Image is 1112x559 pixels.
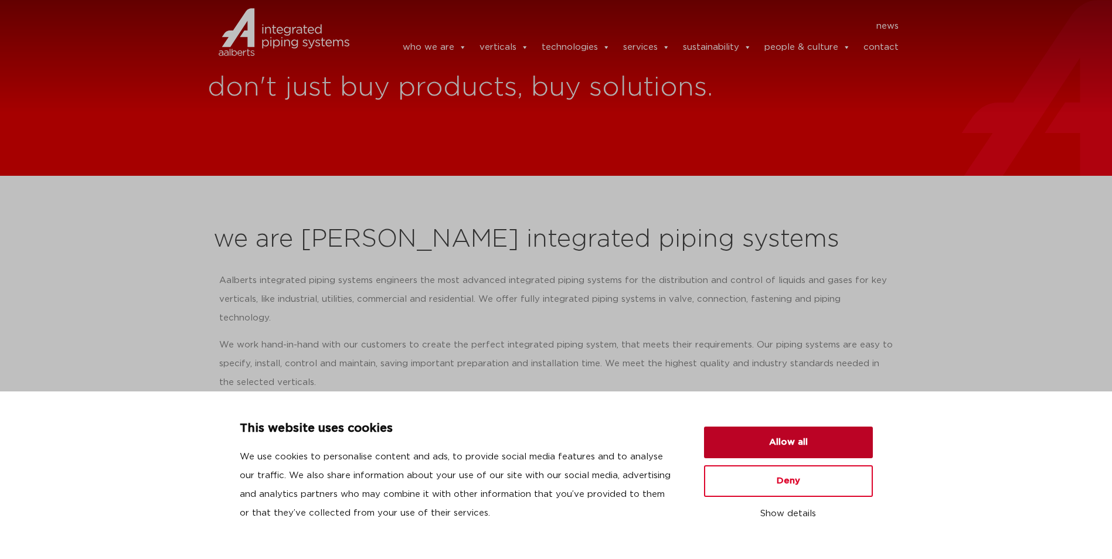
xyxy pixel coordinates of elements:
[876,17,899,36] a: news
[704,504,873,524] button: Show details
[240,448,676,523] p: We use cookies to personalise content and ads, to provide social media features and to analyse ou...
[542,36,610,59] a: technologies
[367,17,899,36] nav: Menu
[704,427,873,458] button: Allow all
[704,465,873,497] button: Deny
[240,420,676,438] p: This website uses cookies
[683,36,751,59] a: sustainability
[403,36,467,59] a: who we are
[623,36,670,59] a: services
[219,336,893,392] p: We work hand-in-hand with our customers to create the perfect integrated piping system, that meet...
[213,226,899,254] h2: we are [PERSON_NAME] integrated piping systems
[863,36,899,59] a: contact
[219,271,893,328] p: Aalberts integrated piping systems engineers the most advanced integrated piping systems for the ...
[480,36,529,59] a: verticals
[764,36,851,59] a: people & culture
